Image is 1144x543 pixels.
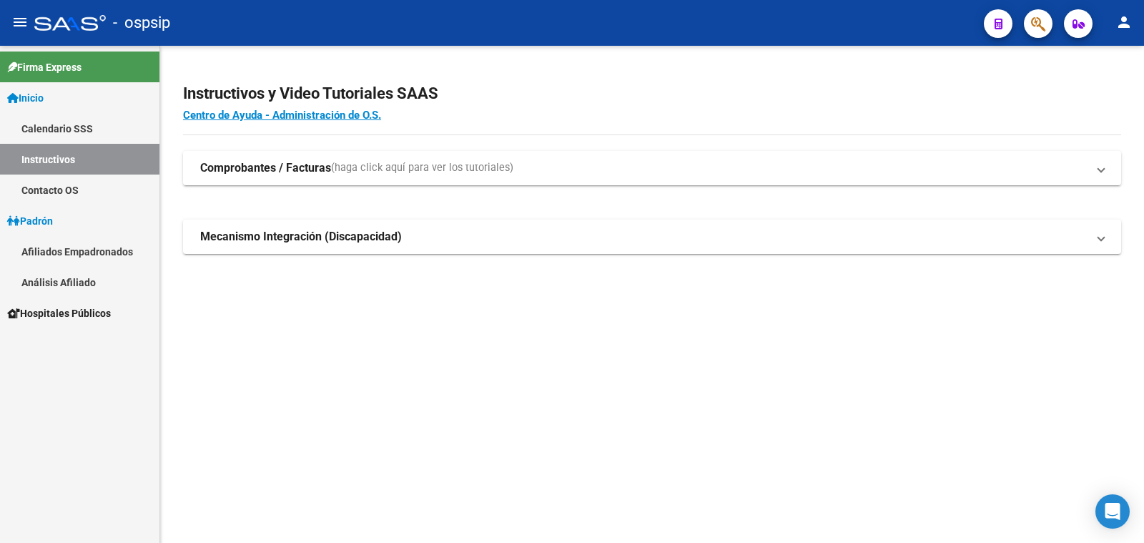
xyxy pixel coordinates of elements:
span: Inicio [7,90,44,106]
mat-expansion-panel-header: Mecanismo Integración (Discapacidad) [183,220,1121,254]
a: Centro de Ayuda - Administración de O.S. [183,109,381,122]
div: Open Intercom Messenger [1095,494,1130,529]
mat-icon: person [1115,14,1133,31]
span: Padrón [7,213,53,229]
span: (haga click aquí para ver los tutoriales) [331,160,513,176]
strong: Comprobantes / Facturas [200,160,331,176]
span: Hospitales Públicos [7,305,111,321]
span: Firma Express [7,59,82,75]
span: - ospsip [113,7,170,39]
h2: Instructivos y Video Tutoriales SAAS [183,80,1121,107]
strong: Mecanismo Integración (Discapacidad) [200,229,402,245]
mat-icon: menu [11,14,29,31]
mat-expansion-panel-header: Comprobantes / Facturas(haga click aquí para ver los tutoriales) [183,151,1121,185]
